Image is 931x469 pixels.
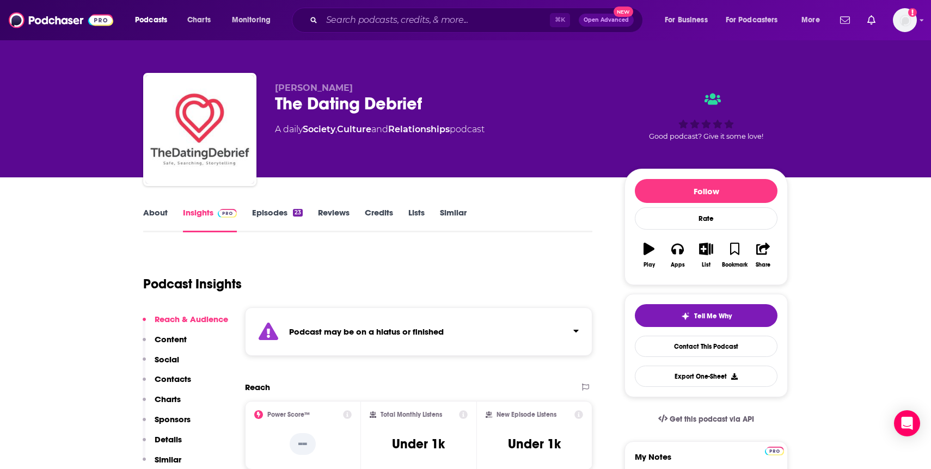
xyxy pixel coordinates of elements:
h3: Under 1k [508,436,561,452]
button: Share [749,236,777,275]
p: -- [290,433,316,455]
div: Search podcasts, credits, & more... [302,8,653,33]
p: Similar [155,454,181,465]
h3: Under 1k [392,436,445,452]
span: Charts [187,13,211,28]
a: Reviews [318,207,350,232]
a: Culture [337,124,371,134]
button: Export One-Sheet [635,366,777,387]
div: A daily podcast [275,123,485,136]
h2: Power Score™ [267,411,310,418]
svg: Add a profile image [908,8,917,17]
a: Contact This Podcast [635,336,777,357]
button: Reach & Audience [143,314,228,334]
a: Lists [408,207,425,232]
button: Show profile menu [893,8,917,32]
p: Contacts [155,374,191,384]
p: Charts [155,394,181,404]
p: Content [155,334,187,344]
span: Logged in as bumblecomms [893,8,917,32]
span: Podcasts [135,13,167,28]
button: open menu [224,11,285,29]
div: Bookmark [722,262,748,268]
div: 23 [293,209,303,217]
button: open menu [719,11,794,29]
span: Good podcast? Give it some love! [649,132,763,140]
a: Credits [365,207,393,232]
span: Monitoring [232,13,271,28]
button: Charts [143,394,181,414]
span: Open Advanced [584,17,629,23]
button: open menu [794,11,834,29]
button: Open AdvancedNew [579,14,634,27]
span: and [371,124,388,134]
button: Social [143,354,179,374]
p: Social [155,354,179,365]
h1: Podcast Insights [143,276,242,292]
img: User Profile [893,8,917,32]
button: Content [143,334,187,354]
span: ⌘ K [550,13,570,27]
p: Sponsors [155,414,191,424]
button: Contacts [143,374,191,394]
a: Show notifications dropdown [836,11,854,29]
button: Play [635,236,663,275]
div: Open Intercom Messenger [894,410,920,436]
a: Society [303,124,335,134]
a: Relationships [388,124,450,134]
a: InsightsPodchaser Pro [183,207,237,232]
section: Click to expand status details [245,307,592,356]
h2: Total Monthly Listens [381,411,442,418]
button: Follow [635,179,777,203]
div: Share [756,262,770,268]
a: Charts [180,11,217,29]
h2: New Episode Listens [497,411,556,418]
span: More [801,13,820,28]
p: Details [155,434,182,445]
span: [PERSON_NAME] [275,83,353,93]
button: Apps [663,236,691,275]
a: Get this podcast via API [650,406,763,433]
a: About [143,207,168,232]
a: Similar [440,207,467,232]
h2: Reach [245,382,270,392]
a: Episodes23 [252,207,303,232]
button: Sponsors [143,414,191,434]
input: Search podcasts, credits, & more... [322,11,550,29]
button: open menu [657,11,721,29]
div: Play [644,262,655,268]
span: For Business [665,13,708,28]
div: Apps [671,262,685,268]
button: tell me why sparkleTell Me Why [635,304,777,327]
span: Get this podcast via API [670,415,754,424]
span: , [335,124,337,134]
p: Reach & Audience [155,314,228,324]
span: For Podcasters [726,13,778,28]
img: The Dating Debrief [145,75,254,184]
img: tell me why sparkle [681,312,690,320]
img: Podchaser Pro [765,447,784,455]
button: Bookmark [720,236,749,275]
img: Podchaser - Follow, Share and Rate Podcasts [9,10,113,30]
a: Pro website [765,445,784,455]
div: Good podcast? Give it some love! [624,83,788,150]
button: open menu [127,11,181,29]
a: Show notifications dropdown [863,11,880,29]
img: Podchaser Pro [218,209,237,218]
span: New [614,7,633,17]
span: Tell Me Why [694,312,732,320]
button: List [692,236,720,275]
div: Rate [635,207,777,230]
div: List [702,262,710,268]
strong: Podcast may be on a hiatus or finished [289,326,444,337]
button: Details [143,434,182,454]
